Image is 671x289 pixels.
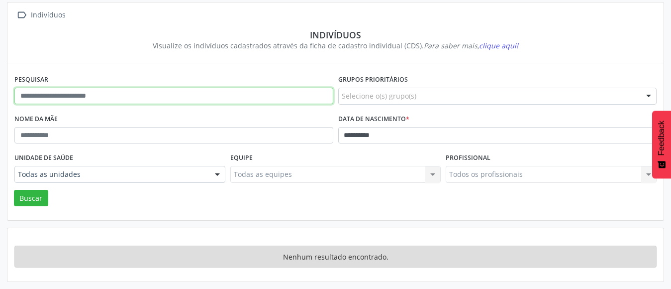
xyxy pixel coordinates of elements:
[14,112,58,127] label: Nome da mãe
[14,72,48,88] label: Pesquisar
[14,8,29,22] i: 
[14,150,73,166] label: Unidade de saúde
[479,41,518,50] span: clique aqui!
[14,246,657,268] div: Nenhum resultado encontrado.
[424,41,518,50] i: Para saber mais,
[21,40,650,51] div: Visualize os indivíduos cadastrados através da ficha de cadastro individual (CDS).
[446,150,490,166] label: Profissional
[338,112,409,127] label: Data de nascimento
[338,72,408,88] label: Grupos prioritários
[342,91,416,101] span: Selecione o(s) grupo(s)
[29,8,67,22] div: Indivíduos
[18,169,205,179] span: Todas as unidades
[652,111,671,178] button: Feedback - Mostrar pesquisa
[657,121,666,155] span: Feedback
[14,190,48,207] button: Buscar
[14,8,67,22] a:  Indivíduos
[230,150,253,166] label: Equipe
[21,29,650,40] div: Indivíduos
